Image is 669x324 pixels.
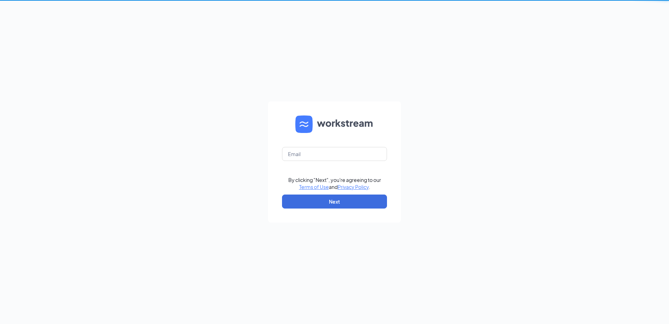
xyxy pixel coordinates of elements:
img: WS logo and Workstream text [295,115,374,133]
a: Terms of Use [299,184,329,190]
button: Next [282,195,387,209]
input: Email [282,147,387,161]
div: By clicking "Next", you're agreeing to our and . [288,176,381,190]
a: Privacy Policy [338,184,369,190]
